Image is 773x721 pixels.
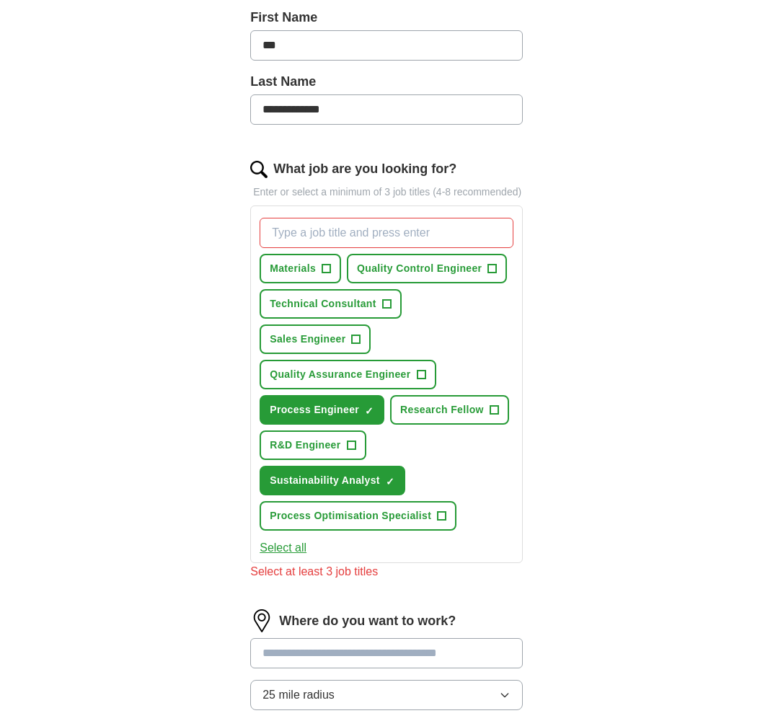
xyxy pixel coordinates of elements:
span: Research Fellow [400,402,484,417]
span: 25 mile radius [262,686,335,704]
button: Materials [260,254,341,283]
span: Sales Engineer [270,332,345,347]
span: Sustainability Analyst [270,473,380,488]
span: Quality Control Engineer [357,261,482,276]
button: 25 mile radius [250,680,523,710]
span: ✓ [386,476,394,487]
label: What job are you looking for? [273,159,456,179]
button: Technical Consultant [260,289,402,319]
span: Process Optimisation Specialist [270,508,431,523]
button: Process Optimisation Specialist [260,501,456,531]
label: Last Name [250,72,523,92]
span: R&D Engineer [270,438,340,453]
button: Process Engineer✓ [260,395,384,425]
button: Sustainability Analyst✓ [260,466,405,495]
span: Quality Assurance Engineer [270,367,410,382]
button: Select all [260,539,306,557]
label: Where do you want to work? [279,611,456,631]
button: Sales Engineer [260,324,371,354]
span: ✓ [365,405,374,417]
label: First Name [250,8,523,27]
span: Process Engineer [270,402,359,417]
p: Enter or select a minimum of 3 job titles (4-8 recommended) [250,185,523,200]
button: Research Fellow [390,395,509,425]
button: R&D Engineer [260,430,366,460]
img: search.png [250,161,268,178]
input: Type a job title and press enter [260,218,513,248]
span: Materials [270,261,316,276]
span: Technical Consultant [270,296,376,311]
button: Quality Control Engineer [347,254,507,283]
div: Select at least 3 job titles [250,563,523,580]
button: Quality Assurance Engineer [260,360,436,389]
img: location.png [250,609,273,632]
